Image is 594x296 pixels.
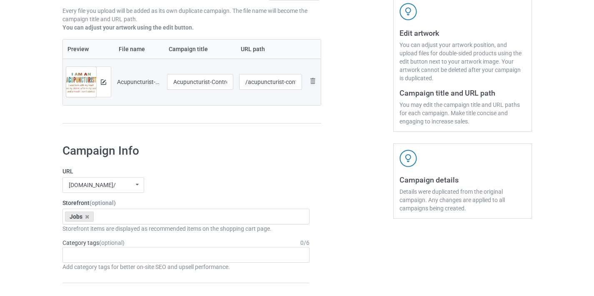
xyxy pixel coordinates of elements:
[399,175,526,185] h3: Campaign details
[399,41,526,82] div: You can adjust your artwork position, and upload files for double-sided products using the edit b...
[65,212,94,222] div: Jobs
[114,39,164,59] th: File name
[300,239,309,247] div: 0 / 6
[236,39,305,59] th: URL path
[62,263,310,271] div: Add category tags for better on-site SEO and upsell performance.
[62,224,310,233] div: Storefront items are displayed as recommended items on the shopping cart page.
[63,39,114,59] th: Preview
[399,187,526,212] div: Details were duplicated from the original campaign. Any changes are applied to all campaigns bein...
[62,143,310,158] h1: Campaign Info
[101,79,106,85] img: svg+xml;base64,PD94bWwgdmVyc2lvbj0iMS4wIiBlbmNvZGluZz0iVVRGLTgiPz4KPHN2ZyB3aWR0aD0iMTRweCIgaGVpZ2...
[399,101,526,126] div: You may edit the campaign title and URL paths for each campaign. Make title concise and engaging ...
[399,150,417,167] img: svg+xml;base64,PD94bWwgdmVyc2lvbj0iMS4wIiBlbmNvZGluZz0iVVRGLTgiPz4KPHN2ZyB3aWR0aD0iNDJweCIgaGVpZ2...
[62,24,194,31] b: You can adjust your artwork using the edit button.
[62,239,125,247] label: Category tags
[164,39,237,59] th: Campaign title
[69,182,116,188] div: [DOMAIN_NAME]/
[62,167,310,175] label: URL
[399,28,526,38] h3: Edit artwork
[62,7,322,23] p: Every file you upload will be added as its own duplicate campaign. The file name will become the ...
[66,67,96,103] img: original.png
[308,76,318,86] img: svg+xml;base64,PD94bWwgdmVyc2lvbj0iMS4wIiBlbmNvZGluZz0iVVRGLTgiPz4KPHN2ZyB3aWR0aD0iMjhweCIgaGVpZ2...
[117,78,161,86] div: Acupuncturist-Control.png
[399,88,526,98] h3: Campaign title and URL path
[399,3,417,20] img: svg+xml;base64,PD94bWwgdmVyc2lvbj0iMS4wIiBlbmNvZGluZz0iVVRGLTgiPz4KPHN2ZyB3aWR0aD0iNDJweCIgaGVpZ2...
[90,200,116,206] span: (optional)
[99,239,125,246] span: (optional)
[62,199,310,207] label: Storefront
